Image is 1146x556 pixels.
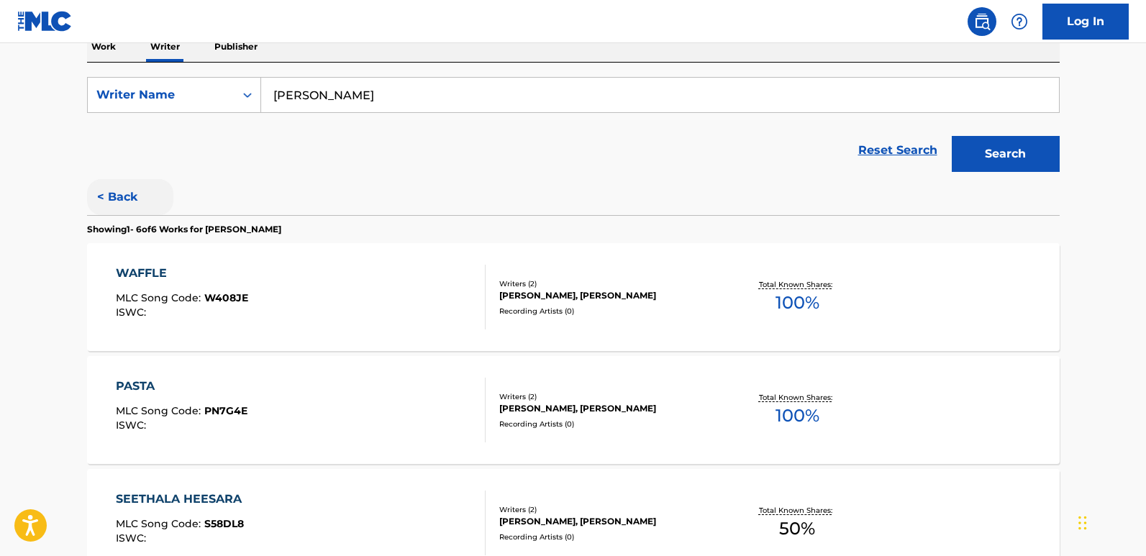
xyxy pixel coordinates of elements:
[87,356,1060,464] a: PASTAMLC Song Code:PN7G4EISWC:Writers (2)[PERSON_NAME], [PERSON_NAME]Recording Artists (0)Total K...
[499,306,717,316] div: Recording Artists ( 0 )
[759,392,836,403] p: Total Known Shares:
[499,515,717,528] div: [PERSON_NAME], [PERSON_NAME]
[146,32,184,62] p: Writer
[87,223,281,236] p: Showing 1 - 6 of 6 Works for [PERSON_NAME]
[116,404,204,417] span: MLC Song Code :
[499,419,717,429] div: Recording Artists ( 0 )
[116,491,249,508] div: SEETHALA HEESARA
[776,403,819,429] span: 100 %
[116,265,248,282] div: WAFFLE
[204,291,248,304] span: W408JE
[499,504,717,515] div: Writers ( 2 )
[116,532,150,544] span: ISWC :
[87,77,1060,179] form: Search Form
[1074,487,1146,556] iframe: Chat Widget
[17,11,73,32] img: MLC Logo
[499,402,717,415] div: [PERSON_NAME], [PERSON_NAME]
[499,278,717,289] div: Writers ( 2 )
[499,532,717,542] div: Recording Artists ( 0 )
[87,179,173,215] button: < Back
[1042,4,1129,40] a: Log In
[116,378,247,395] div: PASTA
[87,243,1060,351] a: WAFFLEMLC Song Code:W408JEISWC:Writers (2)[PERSON_NAME], [PERSON_NAME]Recording Artists (0)Total ...
[210,32,262,62] p: Publisher
[116,306,150,319] span: ISWC :
[776,290,819,316] span: 100 %
[1078,501,1087,544] div: Drag
[952,136,1060,172] button: Search
[851,135,945,166] a: Reset Search
[759,279,836,290] p: Total Known Shares:
[1011,13,1028,30] img: help
[204,517,244,530] span: S58DL8
[779,516,815,542] span: 50 %
[96,86,226,104] div: Writer Name
[204,404,247,417] span: PN7G4E
[116,419,150,432] span: ISWC :
[116,517,204,530] span: MLC Song Code :
[759,505,836,516] p: Total Known Shares:
[116,291,204,304] span: MLC Song Code :
[968,7,996,36] a: Public Search
[499,391,717,402] div: Writers ( 2 )
[973,13,991,30] img: search
[87,32,120,62] p: Work
[499,289,717,302] div: [PERSON_NAME], [PERSON_NAME]
[1005,7,1034,36] div: Help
